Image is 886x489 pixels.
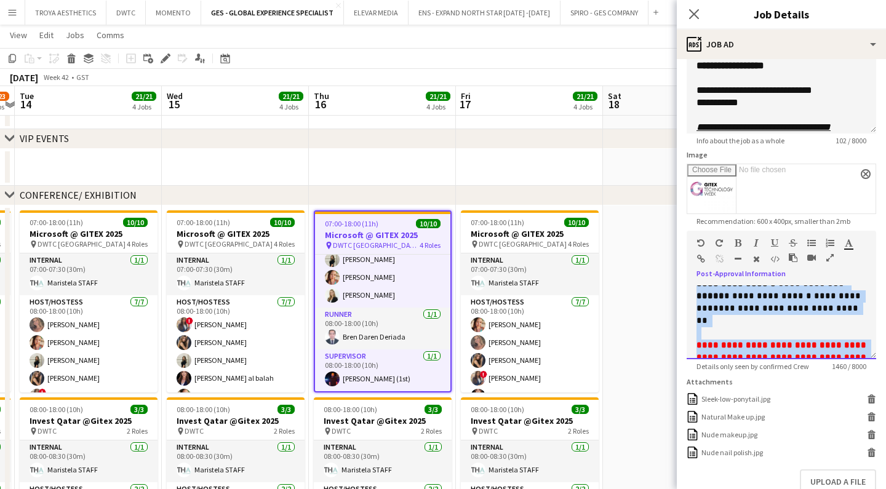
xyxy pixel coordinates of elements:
span: Fri [461,90,471,101]
h3: Microsoft @ GITEX 2025 [167,228,305,239]
span: 07:00-18:00 (11h) [325,219,378,228]
span: ! [186,317,193,325]
app-card-role: Internal1/108:00-08:30 (30m)Maristela STAFF [20,440,158,482]
span: 08:00-18:00 (10h) [324,405,377,414]
span: Edit [39,30,54,41]
button: Italic [752,238,760,248]
div: 4 Jobs [573,102,597,111]
div: CONFERENCE/ EXHIBITION [20,189,137,201]
span: DWTC [332,426,351,435]
button: Strikethrough [789,238,797,248]
div: Nude makeup.jpg [701,430,757,439]
button: Fullscreen [826,253,834,263]
app-card-role: Internal1/108:00-08:30 (30m)Maristela STAFF [461,440,599,482]
app-card-role: Host/Hostess7/708:00-18:00 (10h)[PERSON_NAME][PERSON_NAME][PERSON_NAME][PERSON_NAME]![PERSON_NAME] [20,295,158,444]
button: MOMENTO [146,1,201,25]
span: Tue [20,90,34,101]
div: GST [76,73,89,82]
span: DWTC [479,426,498,435]
span: Info about the job as a whole [687,136,794,145]
span: ! [39,389,46,396]
span: DWTC [185,426,204,435]
app-card-role: Internal1/107:00-07:30 (30m)Maristela STAFF [167,253,305,295]
button: Underline [770,238,779,248]
div: Sleek-low-ponytail.jpg [701,394,770,404]
span: 16 [312,97,329,111]
button: Ordered List [826,238,834,248]
span: 3/3 [277,405,295,414]
span: 4 Roles [420,241,441,250]
label: Attachments [687,377,733,386]
app-card-role: Host/Hostess7/708:00-18:00 (10h)[PERSON_NAME][PERSON_NAME][PERSON_NAME]![PERSON_NAME][PERSON_NAME... [461,295,599,444]
span: 4 Roles [568,239,589,248]
div: VIP EVENTS [20,132,69,145]
span: 15 [165,97,183,111]
button: ELEVAR MEDIA [344,1,409,25]
a: Comms [92,27,129,43]
span: DWTC [GEOGRAPHIC_DATA] [185,239,273,248]
h3: Invest Qatar @Gitex 2025 [461,415,599,426]
span: Recommendation: 600 x 400px, smaller than 2mb [687,217,860,226]
button: SPIRO - GES COMPANY [561,1,649,25]
div: 4 Jobs [279,102,303,111]
div: [DATE] [10,71,38,84]
div: Nude nail polish.jpg [701,448,763,457]
span: 08:00-18:00 (10h) [30,405,83,414]
h3: Invest Qatar @Gitex 2025 [167,415,305,426]
button: Unordered List [807,238,816,248]
span: View [10,30,27,41]
a: Edit [34,27,58,43]
span: 3/3 [425,405,442,414]
app-job-card: 07:00-18:00 (11h)10/10Microsoft @ GITEX 2025 DWTC [GEOGRAPHIC_DATA]4 RolesInternal1/107:00-07:30 ... [167,210,305,392]
span: 08:00-18:00 (10h) [177,405,230,414]
span: 2 Roles [421,426,442,435]
span: 18 [606,97,621,111]
span: 07:00-18:00 (11h) [30,218,83,227]
a: View [5,27,32,43]
app-card-role: Host/Hostess7/708:00-18:00 (10h)![PERSON_NAME][PERSON_NAME][PERSON_NAME][PERSON_NAME] al balah[PE... [167,295,305,444]
button: HTML Code [770,254,779,264]
span: 10/10 [270,218,295,227]
app-card-role: Runner1/108:00-18:00 (10h)Bren Daren Deriada [315,308,450,349]
button: Text Color [844,238,853,248]
h3: Job Details [677,6,886,22]
div: 4 Jobs [132,102,156,111]
span: 2 Roles [274,426,295,435]
button: Bold [733,238,742,248]
button: GES - GLOBAL EXPERIENCE SPECIALIST [201,1,344,25]
span: 08:00-18:00 (10h) [471,405,524,414]
span: ! [480,371,487,378]
app-card-role: Internal1/108:00-08:30 (30m)Maristela STAFF [167,440,305,482]
button: Undo [696,238,705,248]
h3: Microsoft @ GITEX 2025 [315,229,450,241]
span: 1460 / 8000 [822,362,876,371]
button: Insert video [807,253,816,263]
span: 3/3 [572,405,589,414]
span: 10/10 [564,218,589,227]
span: 14 [18,97,34,111]
button: DWTC [106,1,146,25]
app-job-card: 07:00-18:00 (11h)10/10Microsoft @ GITEX 2025 DWTC [GEOGRAPHIC_DATA]4 RolesInternal1/107:00-07:30 ... [461,210,599,392]
div: 4 Jobs [426,102,450,111]
div: Natural Make up.jpg [701,412,765,421]
button: TROYA AESTHETICS [25,1,106,25]
div: 07:00-18:00 (11h)10/10Microsoft @ GITEX 2025 DWTC [GEOGRAPHIC_DATA]4 Roles[PERSON_NAME][PERSON_NA... [314,210,452,392]
span: DWTC [GEOGRAPHIC_DATA] [333,241,420,250]
span: 4 Roles [274,239,295,248]
span: Details only seen by confirmed Crew [687,362,819,371]
button: Redo [715,238,724,248]
h3: Microsoft @ GITEX 2025 [461,228,599,239]
h3: Microsoft @ GITEX 2025 [20,228,158,239]
app-card-role: Supervisor1/108:00-18:00 (10h)[PERSON_NAME] (1st) [315,349,450,391]
button: Insert Link [696,254,705,264]
app-card-role: Internal1/107:00-07:30 (30m)Maristela STAFF [20,253,158,295]
span: Sat [608,90,621,101]
span: 102 / 8000 [826,136,876,145]
span: 3/3 [130,405,148,414]
span: 10/10 [416,219,441,228]
h3: Invest Qatar @Gitex 2025 [314,415,452,426]
app-job-card: 07:00-18:00 (11h)10/10Microsoft @ GITEX 2025 DWTC [GEOGRAPHIC_DATA]4 RolesInternal1/107:00-07:30 ... [20,210,158,392]
button: Clear Formatting [752,254,760,264]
